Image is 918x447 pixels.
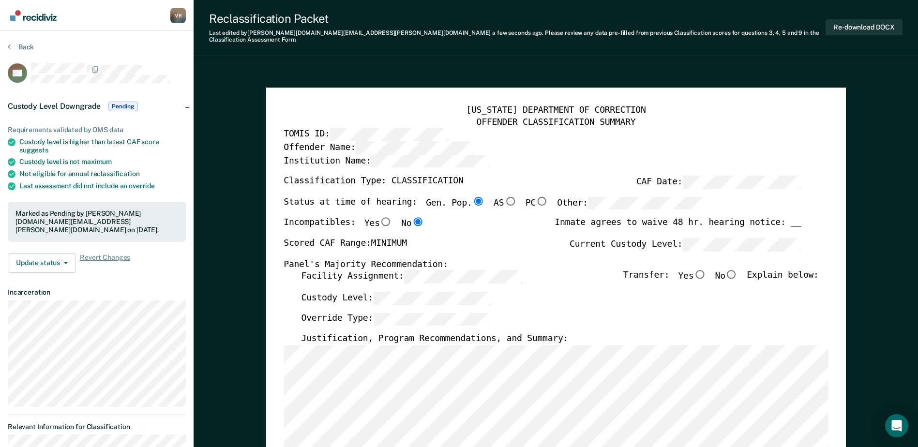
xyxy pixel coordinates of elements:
label: PC [525,196,548,209]
div: Last edited by [PERSON_NAME][DOMAIN_NAME][EMAIL_ADDRESS][PERSON_NAME][DOMAIN_NAME] . Please revie... [209,30,826,44]
div: [US_STATE] DEPARTMENT OF CORRECTION [284,105,828,117]
span: Custody Level Downgrade [8,102,101,111]
div: Last assessment did not include an [19,182,186,190]
span: override [129,182,155,190]
input: Override Type: [373,312,492,325]
input: Other: [588,196,707,209]
span: suggests [19,146,48,154]
div: Inmate agrees to waive 48 hr. hearing notice: __ [555,218,801,238]
label: CAF Date: [636,175,801,188]
label: Facility Assignment: [301,270,522,283]
span: Revert Changes [80,253,130,273]
input: Current Custody Level: [682,238,801,251]
label: Scored CAF Range: MINIMUM [284,238,407,251]
span: maximum [81,158,112,165]
label: No [715,270,737,283]
div: Reclassification Packet [209,12,826,26]
input: AS [504,196,516,205]
button: Back [8,43,34,51]
input: TOMIS ID: [330,128,448,141]
div: Not eligible for annual [19,170,186,178]
button: Update status [8,253,76,273]
dt: Incarceration [8,288,186,297]
label: Gen. Pop. [426,196,485,209]
div: Custody level is not [19,158,186,166]
label: TOMIS ID: [284,128,448,141]
div: Marked as Pending by [PERSON_NAME][DOMAIN_NAME][EMAIL_ADDRESS][PERSON_NAME][DOMAIN_NAME] on [DATE]. [15,209,178,234]
label: Offender Name: [284,141,474,154]
label: Institution Name: [284,154,489,167]
div: Requirements validated by OMS data [8,126,186,134]
img: Recidiviz [10,10,57,21]
label: Yes [364,218,392,230]
button: Profile dropdown button [170,8,186,23]
input: Offender Name: [355,141,474,154]
label: Classification Type: CLASSIFICATION [284,175,463,188]
div: Panel's Majority Recommendation: [284,259,801,270]
span: Pending [108,102,137,111]
input: Custody Level: [373,291,492,304]
input: No [411,218,424,226]
input: PC [536,196,548,205]
div: Incompatibles: [284,218,424,238]
input: Gen. Pop. [472,196,484,205]
div: Transfer: Explain below: [623,270,819,291]
label: Justification, Program Recommendations, and Summary: [301,333,568,345]
div: Status at time of hearing: [284,196,707,218]
input: Yes [379,218,392,226]
label: Override Type: [301,312,492,325]
dt: Relevant Information for Classification [8,423,186,431]
label: Yes [678,270,706,283]
label: Custody Level: [301,291,492,304]
label: Other: [557,196,707,209]
button: Re-download DOCX [826,19,903,35]
input: Yes [693,270,706,279]
span: reclassification [90,170,140,178]
input: CAF Date: [682,175,801,188]
input: Facility Assignment: [404,270,522,283]
div: Custody level is higher than latest CAF score [19,138,186,154]
input: Institution Name: [371,154,489,167]
label: AS [494,196,516,209]
label: Current Custody Level: [570,238,801,251]
label: No [401,218,424,230]
div: M R [170,8,186,23]
div: Open Intercom Messenger [885,414,908,437]
div: OFFENDER CLASSIFICATION SUMMARY [284,116,828,128]
input: No [725,270,738,279]
span: a few seconds ago [492,30,542,36]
